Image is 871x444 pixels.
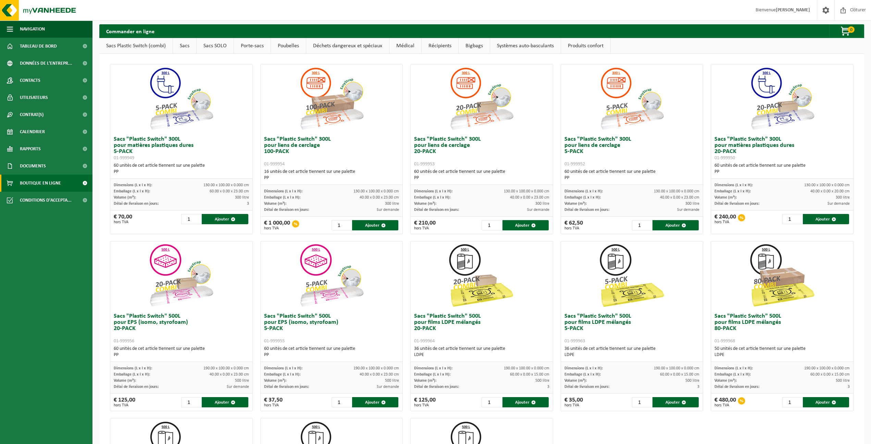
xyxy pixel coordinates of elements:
span: Calendrier [20,123,45,140]
span: hors TVA [564,226,583,230]
span: Dimensions (L x l x H): [264,366,302,370]
div: 60 unités de cet article tiennent sur une palette [264,346,399,358]
span: Dimensions (L x l x H): [714,183,753,187]
span: hors TVA [564,403,583,407]
div: € 210,00 [414,220,436,230]
span: Utilisateurs [20,89,48,106]
a: Bigbags [459,38,490,54]
span: hors TVA [114,403,135,407]
div: € 70,00 [114,214,132,224]
h3: Sacs "Plastic Switch" 500L pour EPS (isomo, styrofoam) 20-PACK [114,313,249,344]
div: PP [564,175,700,181]
span: 01-999952 [564,162,585,167]
img: 01-999968 [748,241,817,310]
span: Volume (m³): [414,202,436,206]
span: 01-999953 [414,162,435,167]
h3: Sacs "Plastic Switch" 500L pour films LDPE mélangés 20-PACK [414,313,549,344]
span: Tableau de bord [20,38,57,55]
button: 0 [829,24,863,38]
span: Rapports [20,140,41,157]
span: hors TVA [714,403,736,407]
span: 60.00 x 0.00 x 15.00 cm [810,372,850,377]
span: 190.00 x 100.00 x 0.000 cm [504,366,549,370]
div: PP [264,352,399,358]
img: 01-999952 [598,64,666,133]
span: 300 litre [385,202,399,206]
img: 01-999955 [297,241,366,310]
img: 01-999954 [297,64,366,133]
span: 190.00 x 100.00 x 0.000 cm [654,366,699,370]
span: Sur demande [677,208,699,212]
div: € 480,00 [714,397,736,407]
span: 190.00 x 100.00 x 0.000 cm [203,366,249,370]
a: Porte-sacs [234,38,271,54]
div: 60 unités de cet article tiennent sur une palette [114,346,249,358]
span: 01-999964 [414,339,435,344]
div: PP [114,352,249,358]
button: Ajouter [352,397,398,407]
span: Sur demande [227,385,249,389]
span: Délai de livraison en jours: [714,385,759,389]
span: Sur demande [527,208,549,212]
span: Délai de livraison en jours: [564,385,609,389]
h3: Sacs "Plastic Switch" 300L pour matières plastiques dures 20-PACK [714,136,850,161]
div: LDPE [414,352,549,358]
span: 3 [848,385,850,389]
strong: [PERSON_NAME] [776,8,810,13]
span: Emballage (L x l x H): [114,189,150,193]
span: Emballage (L x l x H): [414,372,450,377]
span: Emballage (L x l x H): [714,372,751,377]
input: 1 [181,397,201,407]
span: 130.00 x 100.00 x 0.000 cm [654,189,699,193]
a: Déchets dangereux et spéciaux [306,38,389,54]
button: Ajouter [202,214,248,224]
div: 50 unités de cet article tiennent sur une palette [714,346,850,358]
span: Boutique en ligne [20,175,61,192]
h3: Sacs "Plastic Switch" 300L pour liens de cerclage 100-PACK [264,136,399,167]
div: 16 unités de cet article tiennent sur une palette [264,169,399,181]
span: Données de l'entrepr... [20,55,72,72]
input: 1 [482,397,501,407]
img: 01-999956 [147,241,215,310]
span: 190.00 x 100.00 x 0.000 cm [804,366,850,370]
span: hors TVA [714,220,736,224]
div: 60 unités de cet article tiennent sur une palette [714,163,850,175]
button: Ajouter [803,397,849,407]
span: Dimensions (L x l x H): [114,366,152,370]
span: hors TVA [264,226,290,230]
div: 36 unités de cet article tiennent sur une palette [564,346,700,358]
button: Ajouter [652,397,699,407]
span: 01-999968 [714,339,735,344]
span: Volume (m³): [714,195,737,200]
img: 01-999963 [598,241,666,310]
a: Poubelles [271,38,306,54]
a: Récipients [422,38,458,54]
h3: Sacs "Plastic Switch" 300L pour liens de cerclage 20-PACK [414,136,549,167]
span: Délai de livraison en jours: [714,202,759,206]
span: Délai de livraison en jours: [264,208,309,212]
span: 01-999956 [114,339,134,344]
span: Dimensions (L x l x H): [564,366,603,370]
span: 130.00 x 100.00 x 0.000 cm [804,183,850,187]
span: Dimensions (L x l x H): [114,183,152,187]
span: Délai de livraison en jours: [564,208,609,212]
span: 130.00 x 100.00 x 0.000 cm [353,189,399,193]
input: 1 [332,220,351,230]
span: 60.00 x 0.00 x 15.00 cm [510,372,549,377]
span: hors TVA [114,220,132,224]
span: 60.00 x 0.00 x 15.00 cm [660,372,699,377]
span: 60.00 x 0.00 x 23.00 cm [210,189,249,193]
input: 1 [482,220,501,230]
span: 01-999955 [264,339,285,344]
span: 01-999963 [564,339,585,344]
input: 1 [332,397,351,407]
span: 3 [547,385,549,389]
span: 01-999954 [264,162,285,167]
div: 36 unités de cet article tiennent sur une palette [414,346,549,358]
span: Navigation [20,21,45,38]
img: 01-999964 [447,241,516,310]
span: 300 litre [836,195,850,200]
button: Ajouter [652,220,699,230]
img: 01-999953 [447,64,516,133]
button: Ajouter [502,397,549,407]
